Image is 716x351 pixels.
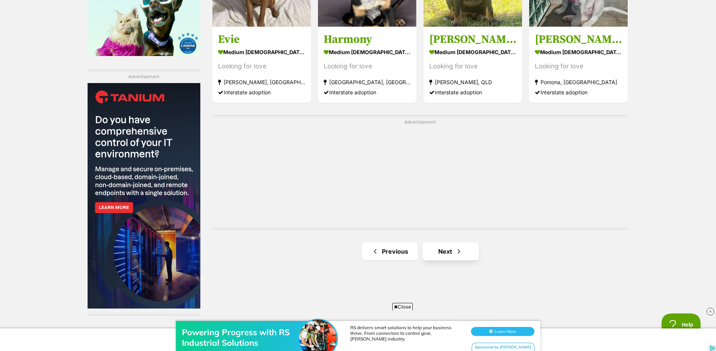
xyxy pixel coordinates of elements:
img: close_rtb.svg [707,308,714,315]
h3: [PERSON_NAME] [429,32,516,46]
div: Looking for love [429,61,516,71]
h3: Evie [218,32,305,46]
div: Interstate adoption [324,87,411,97]
strong: [GEOGRAPHIC_DATA], [GEOGRAPHIC_DATA] [324,77,411,87]
strong: medium [DEMOGRAPHIC_DATA] Dog [324,46,411,57]
div: Powering Progress with RS Industrial Solutions [182,21,302,42]
a: Previous page [362,242,418,260]
div: Advertisement [212,115,629,230]
h3: [PERSON_NAME] [535,32,622,46]
a: [PERSON_NAME] medium [DEMOGRAPHIC_DATA] Dog Looking for love Pomona, [GEOGRAPHIC_DATA] Interstate... [529,26,628,103]
div: Looking for love [535,61,622,71]
div: Sponsored by [PERSON_NAME] [472,37,534,46]
strong: medium [DEMOGRAPHIC_DATA] Dog [218,46,305,57]
a: Evie medium [DEMOGRAPHIC_DATA] Dog Looking for love [PERSON_NAME], [GEOGRAPHIC_DATA] Interstate a... [212,26,311,103]
div: Advertisement [88,69,200,316]
div: Looking for love [324,61,411,71]
img: Powering Progress with RS Industrial Solutions [299,14,337,51]
span: Close [392,303,413,310]
iframe: Advertisement [238,129,602,222]
strong: Pomona, [GEOGRAPHIC_DATA] [535,77,622,87]
div: RS delivers smart solutions to help your business thrive. From connectors to control gear, [PERSO... [350,19,463,36]
nav: Pagination [212,242,629,260]
h3: Harmony [324,32,411,46]
strong: [PERSON_NAME], [GEOGRAPHIC_DATA] [218,77,305,87]
div: Interstate adoption [218,87,305,97]
strong: medium [DEMOGRAPHIC_DATA] Dog [429,46,516,57]
div: Interstate adoption [535,87,622,97]
a: Harmony medium [DEMOGRAPHIC_DATA] Dog Looking for love [GEOGRAPHIC_DATA], [GEOGRAPHIC_DATA] Inter... [318,26,416,103]
strong: medium [DEMOGRAPHIC_DATA] Dog [535,46,622,57]
div: Interstate adoption [429,87,516,97]
button: Learn More [471,21,534,30]
a: [PERSON_NAME] medium [DEMOGRAPHIC_DATA] Dog Looking for love [PERSON_NAME], QLD Interstate adoption [424,26,522,103]
strong: [PERSON_NAME], QLD [429,77,516,87]
a: Next page [422,242,479,260]
div: Looking for love [218,61,305,71]
iframe: Advertisement [88,83,200,309]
